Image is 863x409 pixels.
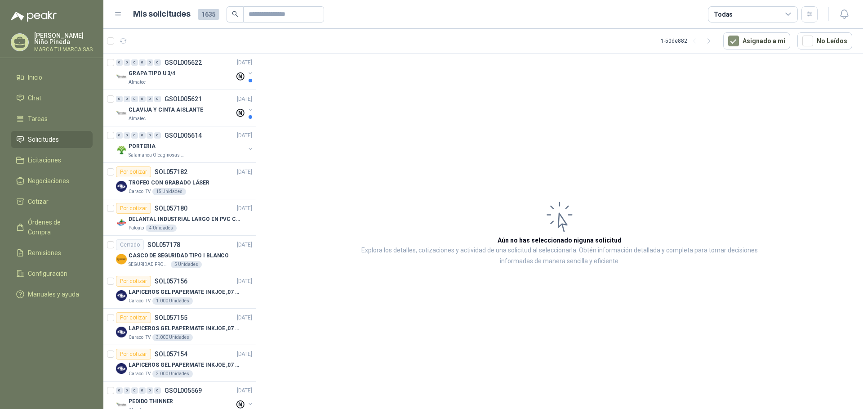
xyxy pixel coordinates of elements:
p: SOL057155 [155,315,187,321]
img: Company Logo [116,363,127,374]
p: MARCA TU MARCA SAS [34,47,93,52]
div: 0 [139,96,146,102]
div: 0 [139,387,146,394]
span: search [232,11,238,17]
div: Todas [714,9,733,19]
div: 1 - 50 de 882 [661,34,716,48]
p: GSOL005569 [165,387,202,394]
div: 15 Unidades [152,188,186,195]
p: SEGURIDAD PROVISER LTDA [129,261,169,268]
p: Almatec [129,115,146,122]
img: Company Logo [116,327,127,337]
div: 0 [116,132,123,139]
p: LAPICEROS GEL PAPERMATE INKJOE ,07 1 LOGO 1 TINTA [129,361,240,369]
img: Company Logo [116,217,127,228]
a: Negociaciones [11,172,93,189]
a: Por cotizarSOL057156[DATE] Company LogoLAPICEROS GEL PAPERMATE INKJOE ,07 1 LOGO 1 TINTACaracol T... [103,272,256,309]
div: 0 [139,59,146,66]
div: 5 Unidades [171,261,202,268]
div: 0 [154,387,161,394]
a: Licitaciones [11,152,93,169]
button: Asignado a mi [723,32,790,49]
span: Solicitudes [28,135,59,144]
a: 0 0 0 0 0 0 GSOL005621[DATE] Company LogoCLAVIJA Y CINTA AISLANTEAlmatec [116,94,254,122]
p: [DATE] [237,387,252,395]
p: Almatec [129,79,146,86]
p: PEDIDO THINNER [129,397,173,406]
span: Remisiones [28,248,61,258]
a: Manuales y ayuda [11,286,93,303]
p: [DATE] [237,350,252,359]
h1: Mis solicitudes [133,8,191,21]
img: Logo peakr [11,11,57,22]
div: 0 [139,132,146,139]
p: [PERSON_NAME] Niño Pineda [34,32,93,45]
a: Cotizar [11,193,93,210]
p: PORTERIA [129,142,156,151]
p: [DATE] [237,58,252,67]
a: Tareas [11,110,93,127]
div: 0 [131,59,138,66]
span: Configuración [28,269,67,279]
p: TROFEO CON GRABADO LÁSER [129,179,209,187]
a: 0 0 0 0 0 0 GSOL005614[DATE] Company LogoPORTERIASalamanca Oleaginosas SAS [116,130,254,159]
div: 0 [116,59,123,66]
div: Por cotizar [116,349,151,360]
div: 0 [124,387,130,394]
div: 1.000 Unidades [152,297,193,305]
span: 1635 [198,9,219,20]
img: Company Logo [116,144,127,155]
a: 0 0 0 0 0 0 GSOL005622[DATE] Company LogoGRAPA TIPO U 3/4Almatec [116,57,254,86]
p: Caracol TV [129,334,151,341]
p: SOL057154 [155,351,187,357]
img: Company Logo [116,181,127,192]
div: 0 [116,96,123,102]
div: 0 [131,96,138,102]
p: Caracol TV [129,297,151,305]
a: Por cotizarSOL057155[DATE] Company LogoLAPICEROS GEL PAPERMATE INKJOE ,07 1 LOGO 1 TINTACaracol T... [103,309,256,345]
p: DELANTAL INDUSTRIAL LARGO EN PVC COLOR AMARILLO [129,215,240,224]
p: Patojito [129,225,144,232]
p: [DATE] [237,314,252,322]
p: SOL057178 [147,242,180,248]
p: Caracol TV [129,188,151,195]
div: 0 [131,132,138,139]
p: LAPICEROS GEL PAPERMATE INKJOE ,07 1 LOGO 1 TINTA [129,288,240,297]
div: 0 [124,96,130,102]
p: [DATE] [237,204,252,213]
p: [DATE] [237,168,252,176]
a: Inicio [11,69,93,86]
span: Licitaciones [28,155,61,165]
div: 0 [154,59,161,66]
div: 0 [147,132,153,139]
button: No Leídos [797,32,852,49]
a: Por cotizarSOL057182[DATE] Company LogoTROFEO CON GRABADO LÁSERCaracol TV15 Unidades [103,163,256,199]
p: Salamanca Oleaginosas SAS [129,152,185,159]
span: Inicio [28,72,42,82]
h3: Aún no has seleccionado niguna solicitud [498,235,622,245]
p: Caracol TV [129,370,151,378]
p: CLAVIJA Y CINTA AISLANTE [129,106,203,114]
img: Company Logo [116,72,127,82]
p: SOL057180 [155,205,187,211]
div: 0 [124,59,130,66]
a: Por cotizarSOL057180[DATE] Company LogoDELANTAL INDUSTRIAL LARGO EN PVC COLOR AMARILLOPatojito4 U... [103,199,256,236]
p: [DATE] [237,277,252,286]
div: Por cotizar [116,276,151,287]
div: Cerrado [116,239,144,250]
p: GSOL005622 [165,59,202,66]
div: 3.000 Unidades [152,334,193,341]
img: Company Logo [116,254,127,265]
p: CASCO DE SEGURIDAD TIPO I BLANCO [129,252,229,260]
img: Company Logo [116,108,127,119]
a: Solicitudes [11,131,93,148]
img: Company Logo [116,290,127,301]
a: Órdenes de Compra [11,214,93,241]
span: Chat [28,93,41,103]
div: 0 [154,132,161,139]
span: Tareas [28,114,48,124]
span: Cotizar [28,197,49,207]
div: 4 Unidades [146,225,177,232]
a: Por cotizarSOL057154[DATE] Company LogoLAPICEROS GEL PAPERMATE INKJOE ,07 1 LOGO 1 TINTACaracol T... [103,345,256,382]
div: 0 [147,387,153,394]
